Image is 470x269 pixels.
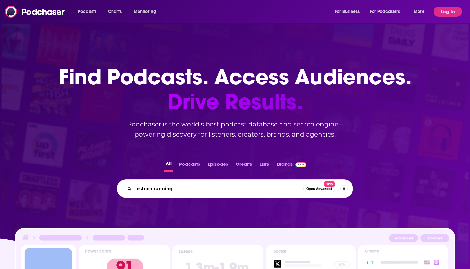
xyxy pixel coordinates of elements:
span: Monitoring [134,7,156,16]
span: New [324,181,335,187]
h2: Podchaser is the world’s best podcast database and search engine – powering discovery for listene... [109,119,361,139]
button: open menu [409,7,432,17]
button: All [164,159,173,172]
img: Podcast Insights Header [21,234,449,245]
button: Open AdvancedNew [303,185,335,192]
a: Charts [104,7,125,17]
img: Podchaser - Follow, Share and Rate Podcasts [5,6,65,18]
span: For Podcasters [370,7,400,16]
button: open menu [366,7,409,17]
span: Drive Results. [59,89,412,114]
button: Log In [434,7,462,17]
img: Podchaser Pro [295,162,306,167]
button: Podcasts [177,159,202,172]
span: Podcasts [78,7,96,16]
div: Search podcasts, credits, & more... [117,179,353,198]
button: Episodes [206,159,230,172]
button: Credits [234,159,254,172]
span: For Business [335,7,360,16]
input: Search podcasts, credits, & more... [134,184,303,194]
button: open menu [331,7,368,17]
a: BrandsPodchaser Pro [277,159,306,172]
button: open menu [129,7,164,17]
span: More [414,7,424,16]
span: Charts [108,7,122,16]
span: Open Advanced [306,187,332,191]
h1: Find Podcasts. Access Audiences. [59,65,412,114]
button: open menu [74,7,105,17]
button: Lists [258,159,271,172]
